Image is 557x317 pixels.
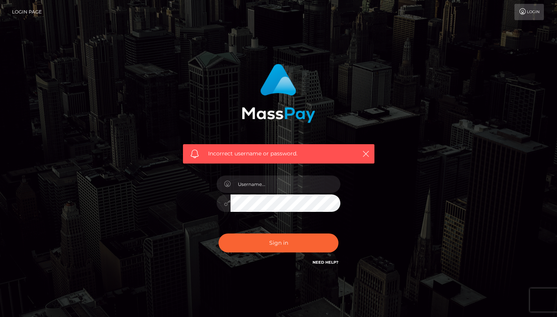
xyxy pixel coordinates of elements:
[219,233,338,252] button: Sign in
[242,64,315,123] img: MassPay Login
[12,4,42,20] a: Login Page
[514,4,544,20] a: Login
[313,260,338,265] a: Need Help?
[208,150,349,158] span: Incorrect username or password.
[231,176,340,193] input: Username...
